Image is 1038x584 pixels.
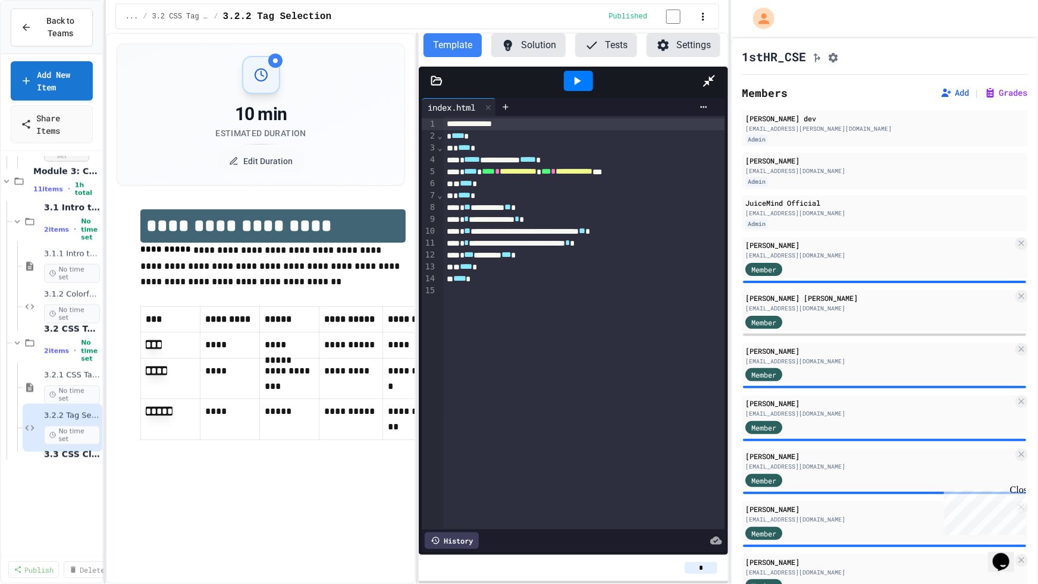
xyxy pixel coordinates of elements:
[609,9,695,24] div: Content is published and visible to students
[745,167,1024,175] div: [EMAIL_ADDRESS][DOMAIN_NAME]
[422,261,437,273] div: 13
[422,202,437,213] div: 8
[575,33,637,57] button: Tests
[491,33,566,57] button: Solution
[974,86,980,100] span: |
[745,462,1013,471] div: [EMAIL_ADDRESS][DOMAIN_NAME]
[751,264,776,275] span: Member
[745,451,1013,461] div: [PERSON_NAME]
[152,12,209,21] span: 3.2 CSS Tag Selection
[11,8,93,46] button: Back to Teams
[745,134,768,145] div: Admin
[422,225,437,237] div: 10
[751,369,776,380] span: Member
[984,87,1027,99] button: Grades
[44,290,100,300] span: 3.1.2 Colorful Style Sheets
[745,124,1024,133] div: [EMAIL_ADDRESS][PERSON_NAME][DOMAIN_NAME]
[217,149,305,173] button: Edit Duration
[751,528,776,539] span: Member
[745,409,1013,418] div: [EMAIL_ADDRESS][DOMAIN_NAME]
[8,561,59,578] a: Publish
[422,166,437,178] div: 5
[751,317,776,328] span: Member
[609,12,647,21] span: Published
[422,101,481,114] div: index.html
[424,33,482,57] button: Template
[422,249,437,261] div: 12
[745,113,1024,124] div: [PERSON_NAME] dev
[422,273,437,285] div: 14
[939,485,1026,535] iframe: chat widget
[44,324,100,334] span: 3.2 CSS Tag Selection
[745,357,1013,366] div: [EMAIL_ADDRESS][DOMAIN_NAME]
[422,142,437,154] div: 3
[81,339,100,363] span: No time set
[44,249,100,259] span: 3.1.1 Intro to CSS
[422,118,437,130] div: 1
[745,346,1013,356] div: [PERSON_NAME]
[751,475,776,486] span: Member
[745,240,1013,250] div: [PERSON_NAME]
[437,190,443,200] span: Fold line
[745,398,1013,409] div: [PERSON_NAME]
[422,98,496,116] div: index.html
[81,218,100,241] span: No time set
[126,12,139,21] span: ...
[745,251,1013,260] div: [EMAIL_ADDRESS][DOMAIN_NAME]
[437,131,443,140] span: Fold line
[811,49,823,64] button: Click to see fork details
[425,532,479,549] div: History
[745,209,1024,218] div: [EMAIL_ADDRESS][DOMAIN_NAME]
[44,449,100,460] span: 3.3 CSS Classes
[422,190,437,202] div: 7
[745,304,1013,313] div: [EMAIL_ADDRESS][DOMAIN_NAME]
[745,293,1013,303] div: [PERSON_NAME] [PERSON_NAME]
[44,371,100,381] span: 3.2.1 CSS Tag Selection
[44,264,100,283] span: No time set
[742,84,788,101] h2: Members
[422,154,437,166] div: 4
[422,130,437,142] div: 2
[11,105,93,143] a: Share Items
[745,219,768,229] div: Admin
[11,61,93,101] a: Add New Item
[33,166,100,177] span: Module 3: CSS
[215,127,306,139] div: Estimated Duration
[742,48,806,65] h1: 1stHR_CSE
[143,12,147,21] span: /
[44,347,69,355] span: 2 items
[745,557,1013,567] div: [PERSON_NAME]
[422,213,437,225] div: 9
[44,411,100,421] span: 3.2.2 Tag Selection
[74,225,76,234] span: •
[44,304,100,324] span: No time set
[33,186,63,193] span: 11 items
[827,49,839,64] button: Assignment Settings
[741,5,777,32] div: My Account
[44,426,100,445] span: No time set
[44,202,100,213] span: 3.1 Intro to CSS
[745,568,1013,577] div: [EMAIL_ADDRESS][DOMAIN_NAME]
[437,143,443,152] span: Fold line
[745,155,1024,166] div: [PERSON_NAME]
[64,561,110,578] a: Delete
[751,422,776,433] span: Member
[745,515,1013,524] div: [EMAIL_ADDRESS][DOMAIN_NAME]
[652,10,695,24] input: publish toggle
[745,504,1013,514] div: [PERSON_NAME]
[745,177,768,187] div: Admin
[940,87,969,99] button: Add
[44,226,69,234] span: 2 items
[422,285,437,297] div: 15
[422,237,437,249] div: 11
[215,103,306,125] div: 10 min
[647,33,720,57] button: Settings
[223,10,331,24] span: 3.2.2 Tag Selection
[988,536,1026,572] iframe: chat widget
[74,346,76,356] span: •
[422,178,437,190] div: 6
[68,184,70,194] span: •
[745,197,1024,208] div: JuiceMind Official
[5,5,82,76] div: Chat with us now!Close
[214,12,218,21] span: /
